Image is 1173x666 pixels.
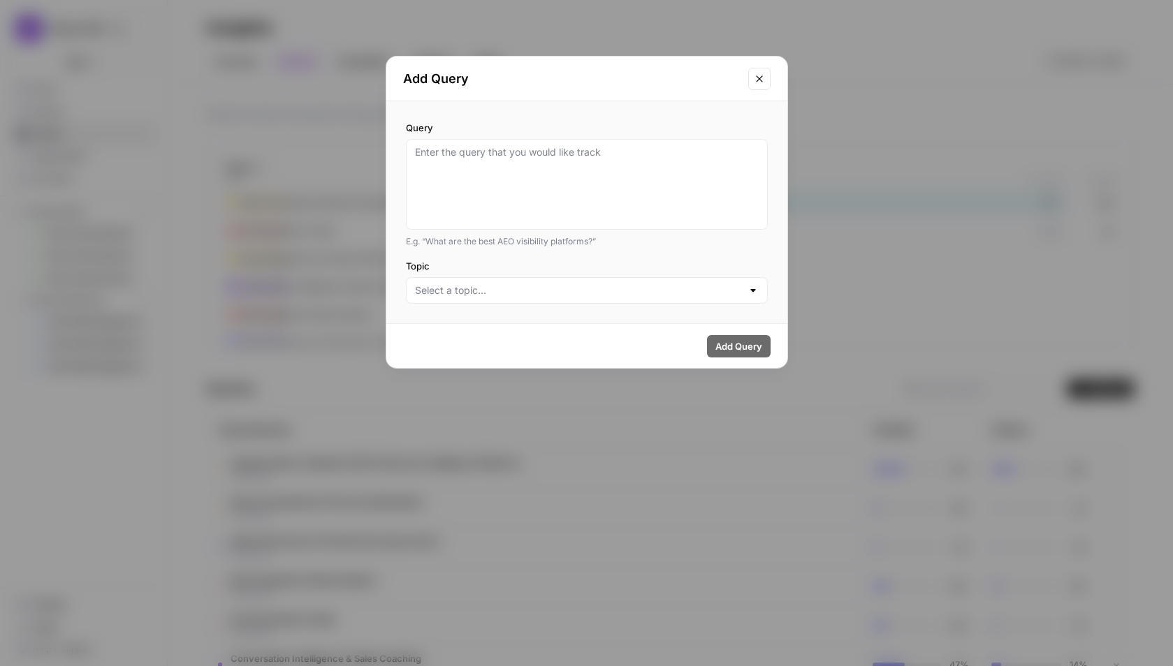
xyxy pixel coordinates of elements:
button: Add Query [707,335,771,357]
label: Query [406,121,768,135]
span: Add Query [715,339,762,353]
label: Topic [406,259,768,273]
div: E.g. “What are the best AEO visibility platforms?” [406,235,768,248]
input: Select a topic... [415,283,742,297]
button: Close modal [748,68,771,90]
h2: Add Query [403,69,740,89]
